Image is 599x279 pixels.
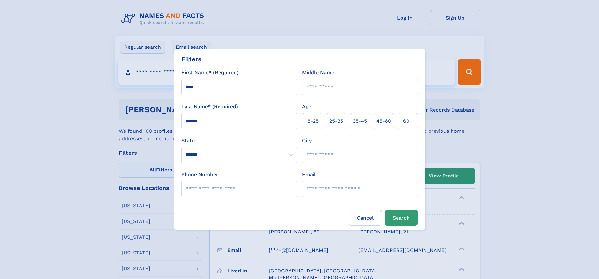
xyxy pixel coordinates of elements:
[181,103,238,110] label: Last Name* (Required)
[302,69,334,76] label: Middle Name
[403,117,413,125] span: 60+
[181,54,202,64] div: Filters
[302,103,311,110] label: Age
[329,117,343,125] span: 25‑35
[306,117,319,125] span: 18‑25
[353,117,367,125] span: 35‑45
[181,171,218,178] label: Phone Number
[302,137,312,144] label: City
[376,117,391,125] span: 45‑60
[385,210,418,226] button: Search
[302,171,316,178] label: Email
[349,210,382,226] label: Cancel
[181,137,297,144] label: State
[181,69,239,76] label: First Name* (Required)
